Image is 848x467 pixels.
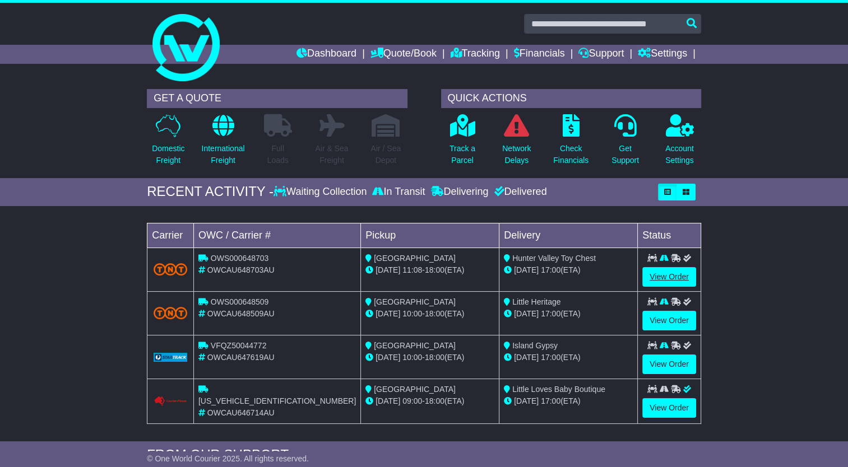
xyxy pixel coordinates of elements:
[611,114,640,172] a: GetSupport
[512,254,596,263] span: Hunter Valley Toy Chest
[425,396,444,405] span: 18:00
[154,263,187,275] img: TNT_Domestic.png
[365,264,494,276] div: - (ETA)
[207,265,275,274] span: OWCAU648703AU
[207,309,275,318] span: OWCAU648509AU
[638,223,701,247] td: Status
[665,143,694,166] p: Account Settings
[553,143,588,166] p: Check Financials
[376,396,400,405] span: [DATE]
[451,45,500,64] a: Tracking
[147,447,701,463] div: FROM OUR SUPPORT
[642,354,696,374] a: View Order
[274,186,369,198] div: Waiting Collection
[450,143,475,166] p: Track a Parcel
[154,396,187,407] img: Couriers_Please.png
[207,353,275,362] span: OWCAU647619AU
[441,89,701,108] div: QUICK ACTIONS
[642,267,696,287] a: View Order
[504,395,633,407] div: (ETA)
[201,143,244,166] p: International Freight
[541,309,560,318] span: 17:00
[193,223,360,247] td: OWC / Carrier #
[374,254,456,263] span: [GEOGRAPHIC_DATA]
[365,395,494,407] div: - (ETA)
[512,297,560,306] span: Little Heritage
[402,353,422,362] span: 10:00
[449,114,476,172] a: Track aParcel
[402,309,422,318] span: 10:00
[151,114,185,172] a: DomesticFreight
[638,45,687,64] a: Settings
[514,45,565,64] a: Financials
[428,186,491,198] div: Delivering
[198,396,356,405] span: [US_VEHICLE_IDENTIFICATION_NUMBER]
[365,308,494,320] div: - (ETA)
[541,396,560,405] span: 17:00
[491,186,546,198] div: Delivered
[541,353,560,362] span: 17:00
[425,353,444,362] span: 18:00
[504,264,633,276] div: (ETA)
[369,186,428,198] div: In Transit
[147,184,274,200] div: RECENT ACTIVITY -
[147,223,194,247] td: Carrier
[512,341,558,350] span: Island Gypsy
[296,45,356,64] a: Dashboard
[264,143,292,166] p: Full Loads
[611,143,639,166] p: Get Support
[374,297,456,306] span: [GEOGRAPHIC_DATA]
[374,385,456,394] span: [GEOGRAPHIC_DATA]
[502,143,531,166] p: Network Delays
[211,254,269,263] span: OWS000648703
[541,265,560,274] span: 17:00
[553,114,589,172] a: CheckFinancials
[154,307,187,319] img: TNT_Domestic.png
[211,341,267,350] span: VFQZ50044772
[514,396,539,405] span: [DATE]
[512,385,605,394] span: Little Loves Baby Boutique
[504,352,633,363] div: (ETA)
[365,352,494,363] div: - (ETA)
[665,114,694,172] a: AccountSettings
[201,114,245,172] a: InternationalFreight
[376,309,400,318] span: [DATE]
[376,265,400,274] span: [DATE]
[376,353,400,362] span: [DATE]
[207,408,275,417] span: OWCAU646714AU
[147,454,309,463] span: © One World Courier 2025. All rights reserved.
[504,308,633,320] div: (ETA)
[502,114,531,172] a: NetworkDelays
[425,309,444,318] span: 18:00
[514,265,539,274] span: [DATE]
[402,396,422,405] span: 09:00
[154,353,187,362] img: GetCarrierServiceLogo
[370,143,401,166] p: Air / Sea Depot
[361,223,499,247] td: Pickup
[642,398,696,418] a: View Order
[315,143,348,166] p: Air & Sea Freight
[152,143,184,166] p: Domestic Freight
[578,45,624,64] a: Support
[425,265,444,274] span: 18:00
[642,311,696,330] a: View Order
[514,353,539,362] span: [DATE]
[514,309,539,318] span: [DATE]
[402,265,422,274] span: 11:08
[147,89,407,108] div: GET A QUOTE
[499,223,638,247] td: Delivery
[374,341,456,350] span: [GEOGRAPHIC_DATA]
[211,297,269,306] span: OWS000648509
[370,45,437,64] a: Quote/Book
